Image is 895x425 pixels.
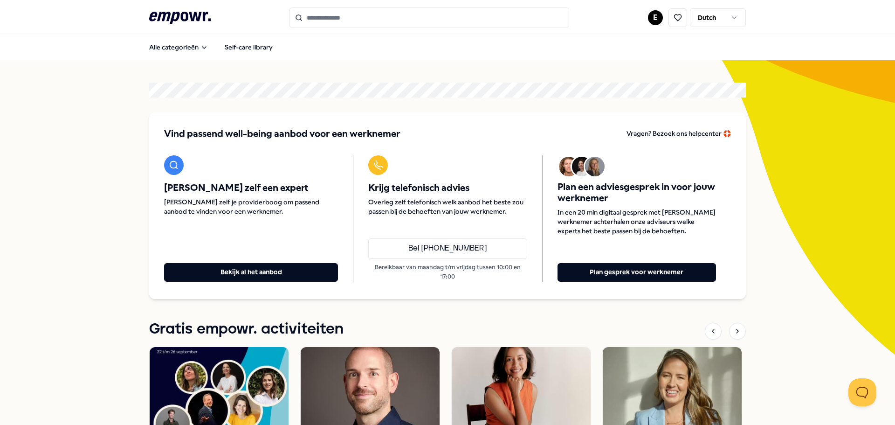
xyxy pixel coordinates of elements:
[149,318,344,341] h1: Gratis empowr. activiteiten
[164,263,338,282] button: Bekijk al het aanbod
[648,10,663,25] button: E
[585,157,605,176] img: Avatar
[164,127,400,140] span: Vind passend well-being aanbod voor een werknemer
[142,38,215,56] button: Alle categorieën
[289,7,569,28] input: Search for products, categories or subcategories
[572,157,592,176] img: Avatar
[142,38,280,56] nav: Main
[558,208,716,236] span: In een 20 min digitaal gesprek met [PERSON_NAME] werknemer achterhalen onze adviseurs welke exper...
[626,127,731,140] a: Vragen? Bezoek ons helpcenter 🛟
[559,157,578,176] img: Avatar
[626,130,731,137] span: Vragen? Bezoek ons helpcenter 🛟
[848,378,876,406] iframe: Help Scout Beacon - Open
[368,238,527,259] a: Bel [PHONE_NUMBER]
[368,197,527,216] span: Overleg zelf telefonisch welk aanbod het beste zou passen bij de behoeften van jouw werknemer.
[368,263,527,282] p: Bereikbaar van maandag t/m vrijdag tussen 10:00 en 17:00
[558,181,716,204] span: Plan een adviesgesprek in voor jouw werknemer
[164,197,338,216] span: [PERSON_NAME] zelf je providerboog om passend aanbod te vinden voor een werknemer.
[164,182,338,194] span: [PERSON_NAME] zelf een expert
[368,182,527,194] span: Krijg telefonisch advies
[558,263,716,282] button: Plan gesprek voor werknemer
[217,38,280,56] a: Self-care library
